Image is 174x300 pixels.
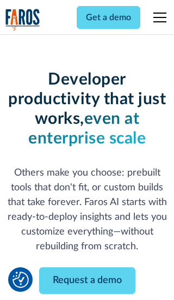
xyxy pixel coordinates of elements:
strong: even at enterprise scale [28,111,146,147]
a: home [5,9,40,31]
p: Others make you choose: prebuilt tools that don't fit, or custom builds that take forever. Faros ... [5,166,169,254]
a: Request a demo [39,267,135,294]
strong: Developer productivity that just works, [8,71,166,127]
img: Revisit consent button [13,272,29,288]
img: Logo of the analytics and reporting company Faros. [5,9,40,31]
button: Cookie Settings [13,272,29,288]
div: menu [147,4,169,31]
a: Get a demo [77,6,140,29]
